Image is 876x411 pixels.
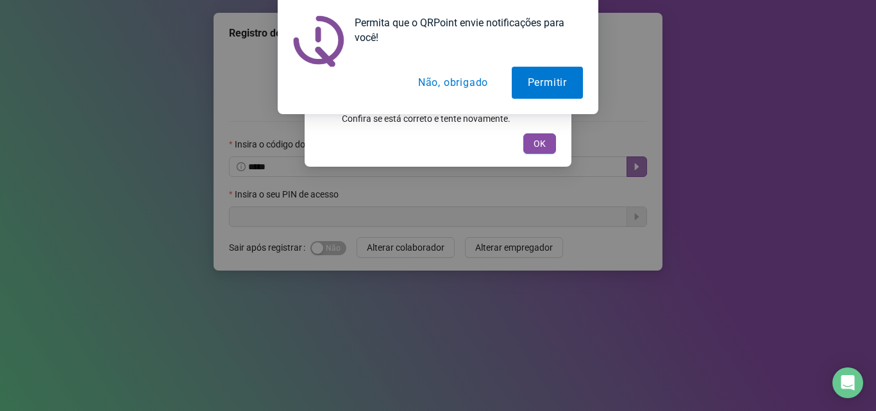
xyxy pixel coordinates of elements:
div: Open Intercom Messenger [832,367,863,398]
button: Permitir [512,67,583,99]
img: notification icon [293,15,344,67]
button: OK [523,133,556,154]
div: Permita que o QRPoint envie notificações para você! [344,15,583,45]
button: Não, obrigado [402,67,504,99]
span: OK [534,137,546,151]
